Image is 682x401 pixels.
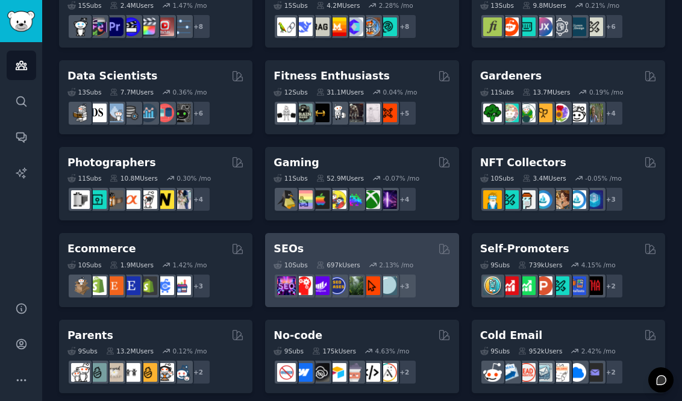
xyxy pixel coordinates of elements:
img: macgaming [311,190,330,209]
div: + 3 [598,187,624,212]
img: Parents [172,363,191,382]
div: 4.63 % /mo [375,347,410,355]
img: TestMyApp [584,276,603,295]
div: 15 Sub s [274,1,307,10]
div: 13.2M Users [106,347,154,355]
img: ecommercemarketing [155,276,174,295]
img: webflow [294,363,313,382]
img: GymMotivation [294,104,313,122]
img: MachineLearning [71,104,90,122]
img: NFTmarket [517,190,536,209]
img: streetphotography [88,190,107,209]
img: NewParents [139,363,157,382]
img: finalcutpro [139,17,157,36]
img: CryptoArt [551,190,569,209]
div: + 6 [598,14,624,39]
img: XboxGamers [361,190,380,209]
div: 12 Sub s [274,88,307,96]
h2: No-code [274,328,322,343]
img: parentsofmultiples [155,363,174,382]
div: + 4 [598,101,624,126]
div: 11 Sub s [480,88,514,96]
div: 9 Sub s [274,347,304,355]
div: 175k Users [312,347,356,355]
img: userexperience [551,17,569,36]
img: B2BSaaS [568,363,586,382]
div: 7.7M Users [110,88,154,96]
img: dropship [71,276,90,295]
div: -0.07 % /mo [383,174,420,182]
div: -0.05 % /mo [585,174,622,182]
div: 0.12 % /mo [173,347,207,355]
div: 10.8M Users [110,174,157,182]
h2: Gaming [274,155,319,170]
h2: Fitness Enthusiasts [274,69,390,84]
img: OpenSeaNFT [534,190,552,209]
img: SEO_Digital_Marketing [277,276,296,295]
img: canon [139,190,157,209]
div: 11 Sub s [274,174,307,182]
img: AnalogCommunity [105,190,124,209]
h2: Ecommerce [67,241,136,256]
div: 52.9M Users [316,174,364,182]
img: ecommerce_growth [172,276,191,295]
img: datascience [88,104,107,122]
img: editors [88,17,107,36]
img: GummySearch logo [7,11,35,32]
div: 4.2M Users [316,1,360,10]
div: + 2 [598,359,624,385]
div: 31.1M Users [316,88,364,96]
img: dataengineering [122,104,140,122]
div: 9.8M Users [522,1,566,10]
h2: Data Scientists [67,69,157,84]
h2: NFT Collectors [480,155,566,170]
img: OpenSourceAI [345,17,363,36]
img: selfpromotion [517,276,536,295]
div: 0.21 % /mo [585,1,619,10]
img: AppIdeas [483,276,502,295]
div: 9 Sub s [480,261,510,269]
img: toddlers [122,363,140,382]
img: physicaltherapy [361,104,380,122]
h2: Self-Promoters [480,241,569,256]
div: 15 Sub s [67,1,101,10]
div: 697k Users [316,261,360,269]
h2: Photographers [67,155,156,170]
img: CozyGamers [294,190,313,209]
div: 0.19 % /mo [589,88,624,96]
div: + 8 [186,14,211,39]
div: + 5 [392,101,417,126]
img: Rag [311,17,330,36]
div: + 4 [392,187,417,212]
div: 739k Users [518,261,562,269]
img: seogrowth [311,276,330,295]
img: GYM [277,104,296,122]
img: VideoEditors [122,17,140,36]
div: 13 Sub s [67,88,101,96]
img: SingleParents [88,363,107,382]
div: 2.13 % /mo [379,261,413,269]
img: LeadGeneration [517,363,536,382]
img: weightroom [328,104,346,122]
div: 1.42 % /mo [173,261,207,269]
div: 1.47 % /mo [173,1,207,10]
img: UI_Design [517,17,536,36]
div: + 8 [392,14,417,39]
div: + 2 [186,359,211,385]
img: analytics [139,104,157,122]
div: + 2 [598,273,624,299]
img: MistralAI [328,17,346,36]
img: workout [311,104,330,122]
img: UrbanGardening [568,104,586,122]
img: GardeningUK [534,104,552,122]
div: 0.36 % /mo [173,88,207,96]
div: 2.28 % /mo [379,1,413,10]
img: NoCodeSaaS [311,363,330,382]
img: Emailmarketing [500,363,519,382]
img: postproduction [172,17,191,36]
img: linux_gaming [277,190,296,209]
div: 11 Sub s [67,174,101,182]
div: + 3 [186,273,211,299]
img: flowers [551,104,569,122]
img: UX_Design [584,17,603,36]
